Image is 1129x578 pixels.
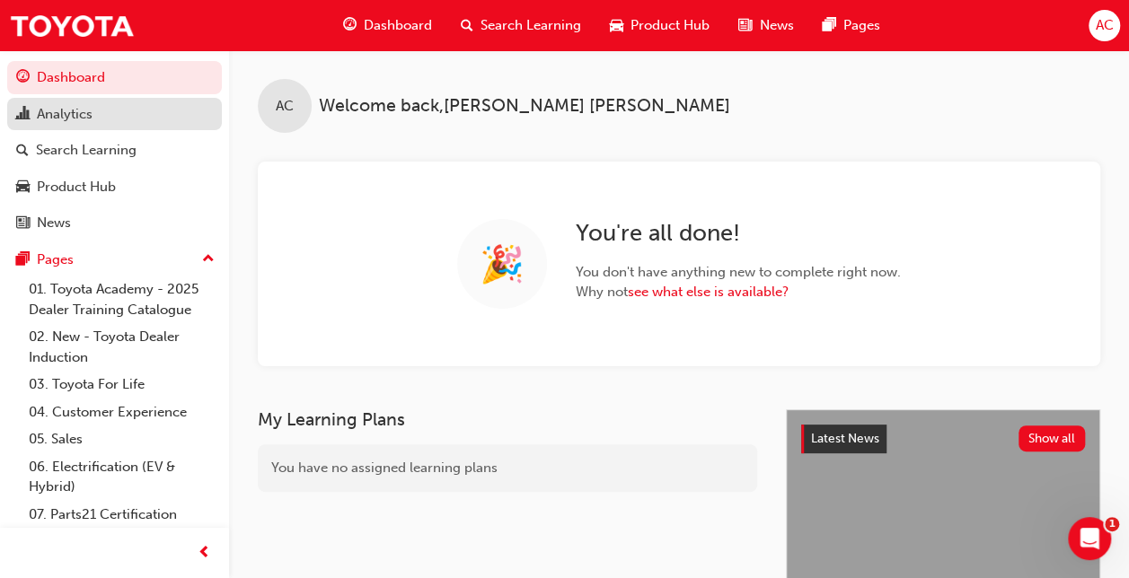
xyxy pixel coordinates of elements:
span: Product Hub [631,15,710,36]
span: news-icon [738,14,752,37]
span: You don ' t have anything new to complete right now. [576,262,901,283]
button: Show all [1019,425,1086,451]
span: Welcome back , [PERSON_NAME] [PERSON_NAME] [319,96,730,117]
a: News [7,206,222,240]
a: search-iconSearch Learning [446,7,595,44]
a: 07. Parts21 Certification [22,501,222,529]
span: pages-icon [822,14,835,37]
a: Product Hub [7,171,222,204]
span: AC [276,96,294,117]
a: see what else is available? [628,284,789,300]
span: AC [1095,15,1113,36]
span: prev-icon [198,542,211,565]
a: Analytics [7,98,222,131]
span: Why not [576,282,901,302]
h2: You ' re all done! [576,219,901,248]
div: Pages [37,250,74,270]
span: Dashboard [364,15,432,36]
button: Pages [7,243,222,276]
img: Trak [9,5,135,46]
div: Search Learning [36,140,137,161]
a: guage-iconDashboard [329,7,446,44]
button: AC [1089,10,1120,41]
a: 03. Toyota For Life [22,371,222,398]
span: guage-icon [343,14,357,37]
div: Analytics [37,104,93,125]
span: car-icon [610,14,623,37]
a: car-iconProduct Hub [595,7,724,44]
span: search-icon [461,14,473,37]
span: News [759,15,793,36]
a: 05. Sales [22,425,222,453]
span: Latest News [811,431,879,446]
div: Product Hub [37,177,116,197]
iframe: Intercom live chat [1068,517,1111,560]
span: pages-icon [16,252,30,268]
span: news-icon [16,215,30,232]
a: pages-iconPages [807,7,894,44]
a: 06. Electrification (EV & Hybrid) [22,453,222,501]
span: 🎉 [480,254,525,275]
span: up-icon [202,248,215,271]
a: 02. New - Toyota Dealer Induction [22,323,222,371]
span: guage-icon [16,70,30,86]
span: Search Learning [481,15,581,36]
h3: My Learning Plans [258,409,757,430]
span: chart-icon [16,107,30,123]
a: Search Learning [7,134,222,167]
div: News [37,213,71,233]
button: DashboardAnalyticsSearch LearningProduct HubNews [7,57,222,243]
span: search-icon [16,143,29,159]
span: 1 [1105,517,1119,531]
a: 01. Toyota Academy - 2025 Dealer Training Catalogue [22,276,222,323]
a: Dashboard [7,61,222,94]
span: Pages [842,15,879,36]
a: news-iconNews [724,7,807,44]
span: car-icon [16,180,30,196]
a: Latest NewsShow all [801,425,1085,453]
div: You have no assigned learning plans [258,444,757,492]
a: 04. Customer Experience [22,398,222,426]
